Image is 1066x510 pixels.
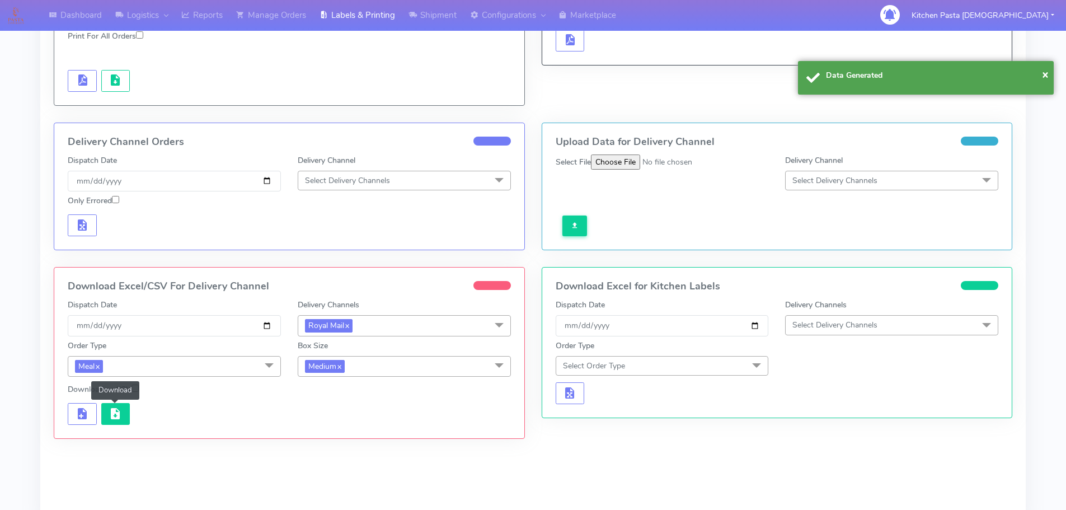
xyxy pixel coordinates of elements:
span: Select Delivery Channels [792,175,877,186]
h4: Download Excel/CSV For Delivery Channel [68,281,511,292]
label: Download as CSV [68,383,139,395]
span: Royal Mail [305,319,353,332]
label: Box Size [298,340,328,352]
label: Delivery Channel [785,155,843,166]
button: Close [1042,66,1049,83]
label: Delivery Channels [785,299,847,311]
a: x [336,360,341,372]
span: Select Delivery Channels [792,320,877,330]
a: x [95,360,100,372]
input: Only Errored [112,196,119,203]
span: × [1042,67,1049,82]
h4: Delivery Channel Orders [68,137,511,148]
label: Select File [556,156,591,168]
span: Meal [75,360,103,373]
label: Dispatch Date [68,299,117,311]
label: Order Type [68,340,106,352]
input: Print For All Orders [136,31,143,39]
h4: Upload Data for Delivery Channel [556,137,999,148]
a: x [344,319,349,331]
label: Delivery Channel [298,155,355,166]
label: Dispatch Date [556,299,605,311]
span: Medium [305,360,345,373]
input: Download as CSV [132,385,139,392]
label: Dispatch Date [68,155,117,166]
h4: Download Excel for Kitchen Labels [556,281,999,292]
label: Delivery Channels [298,299,359,311]
span: Select Delivery Channels [305,175,390,186]
label: Order Type [556,340,594,352]
span: Select Order Type [563,361,625,371]
label: Print For All Orders [68,30,143,42]
label: Only Errored [68,195,119,207]
div: Data Generated [826,69,1045,81]
button: Kitchen Pasta [DEMOGRAPHIC_DATA] [903,4,1063,27]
